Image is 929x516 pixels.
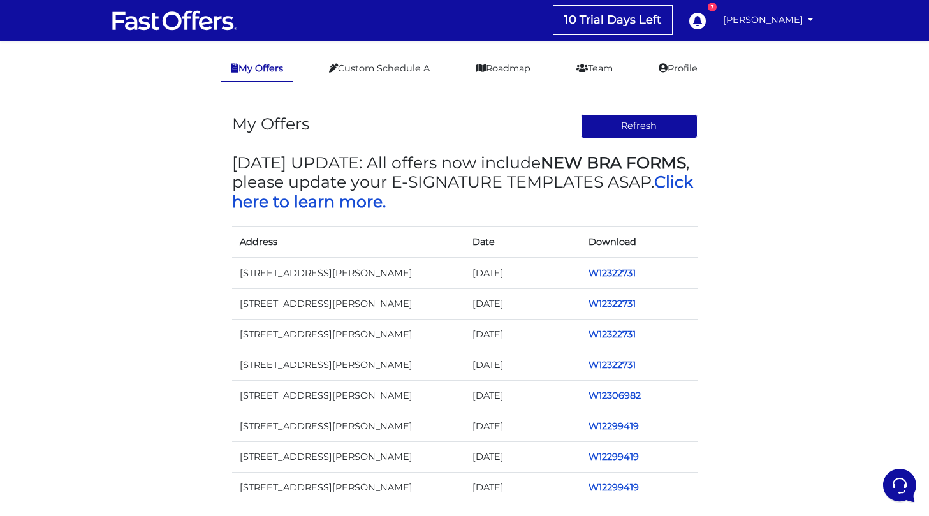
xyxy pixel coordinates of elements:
[232,473,465,503] td: [STREET_ADDRESS][PERSON_NAME]
[232,350,465,380] td: [STREET_ADDRESS][PERSON_NAME]
[232,153,698,211] h3: [DATE] UPDATE: All offers now include , please update your E-SIGNATURE TEMPLATES ASAP.
[10,399,89,428] button: Home
[881,466,919,505] iframe: Customerly Messenger Launcher
[232,114,309,133] h3: My Offers
[589,390,641,401] a: W12306982
[465,380,582,411] td: [DATE]
[566,56,623,81] a: Team
[465,350,582,380] td: [DATE]
[232,380,465,411] td: [STREET_ADDRESS][PERSON_NAME]
[20,71,103,82] span: Your Conversations
[465,411,582,442] td: [DATE]
[589,328,636,340] a: W12322731
[20,128,235,153] button: Start a Conversation
[20,92,46,117] img: dark
[92,135,179,145] span: Start a Conversation
[541,153,686,172] strong: NEW BRA FORMS
[232,319,465,350] td: [STREET_ADDRESS][PERSON_NAME]
[589,298,636,309] a: W12322731
[110,416,146,428] p: Messages
[581,114,698,138] button: Refresh
[648,56,708,81] a: Profile
[29,206,208,219] input: Search for an Article...
[198,416,214,428] p: Help
[589,420,639,432] a: W12299419
[465,258,582,289] td: [DATE]
[553,6,672,34] a: 10 Trial Days Left
[682,6,712,35] a: 7
[708,3,717,11] div: 7
[159,179,235,189] a: Open Help Center
[166,399,245,428] button: Help
[589,451,639,462] a: W12299419
[232,442,465,473] td: [STREET_ADDRESS][PERSON_NAME]
[206,71,235,82] a: See all
[89,399,167,428] button: Messages
[232,172,693,210] a: Click here to learn more.
[465,319,582,350] td: [DATE]
[718,8,819,33] a: [PERSON_NAME]
[589,482,639,493] a: W12299419
[232,258,465,289] td: [STREET_ADDRESS][PERSON_NAME]
[465,226,582,258] th: Date
[232,411,465,442] td: [STREET_ADDRESS][PERSON_NAME]
[589,267,636,279] a: W12322731
[232,226,465,258] th: Address
[10,10,214,51] h2: Hello [PERSON_NAME] 👋
[232,288,465,319] td: [STREET_ADDRESS][PERSON_NAME]
[465,473,582,503] td: [DATE]
[465,442,582,473] td: [DATE]
[221,56,293,82] a: My Offers
[20,179,87,189] span: Find an Answer
[38,416,60,428] p: Home
[589,359,636,371] a: W12322731
[465,56,541,81] a: Roadmap
[465,288,582,319] td: [DATE]
[581,226,698,258] th: Download
[319,56,440,81] a: Custom Schedule A
[41,92,66,117] img: dark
